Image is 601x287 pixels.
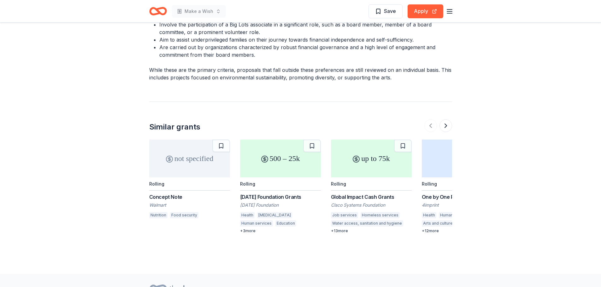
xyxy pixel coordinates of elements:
a: up to 75kRollingGlobal Impact Cash GrantsCisco Systems FoundationJob servicesHomeless servicesWat... [331,140,412,233]
div: [DATE] Foundation Grants [240,193,321,201]
div: + 3 more [240,228,321,233]
div: Human services [240,220,273,227]
div: Rolling [422,181,437,187]
div: + 13 more [331,228,412,233]
li: Aim to assist underprivileged families on their journey towards financial independence and self-s... [159,36,452,43]
div: Education [275,220,296,227]
div: Homeless services [361,212,400,218]
li: Are carried out by organizations characterized by robust financial governance and a high level of... [159,43,452,59]
div: [MEDICAL_DATA] [257,212,292,218]
div: One by One Program Grant [422,193,503,201]
div: Nutrition [149,212,168,218]
div: Health [240,212,255,218]
div: [DATE] Foundation [240,202,321,208]
li: Involve the participation of a Big Lots associate in a significant role, such as a board member, ... [159,21,452,36]
div: Concept Note [149,193,230,201]
span: Make a Wish [185,8,213,15]
div: Rolling [240,181,255,187]
div: Rolling [149,181,164,187]
div: Walmart [149,202,230,208]
div: 500 [422,140,503,177]
div: up to 75k [331,140,412,177]
div: Global Impact Cash Grants [331,193,412,201]
div: Arts and culture [422,220,454,227]
a: 500RollingOne by One Program Grant4imprintHealthHuman servicesArts and cultureEducation+12more [422,140,503,233]
div: 500 – 25k [240,140,321,177]
div: Health [422,212,436,218]
div: Human services [439,212,472,218]
a: 500 – 25kRolling[DATE] Foundation Grants[DATE] FoundationHealth[MEDICAL_DATA]Human servicesEducat... [240,140,321,233]
div: + 12 more [422,228,503,233]
div: Cisco Systems Foundation [331,202,412,208]
button: Save [368,4,403,18]
div: not specified [149,140,230,177]
div: Job services [331,212,358,218]
p: While these are the primary criteria, proposals that fall outside these preferences are still rev... [149,66,452,81]
a: not specifiedRollingConcept NoteWalmartNutritionFood security [149,140,230,220]
div: Rolling [331,181,346,187]
div: Food security [170,212,198,218]
button: Apply [408,4,443,18]
a: Home [149,4,167,19]
span: Save [384,7,396,15]
div: Water access, sanitation and hygiene [331,220,403,227]
div: 4imprint [422,202,503,208]
div: Similar grants [149,122,200,132]
button: Make a Wish [172,5,226,18]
